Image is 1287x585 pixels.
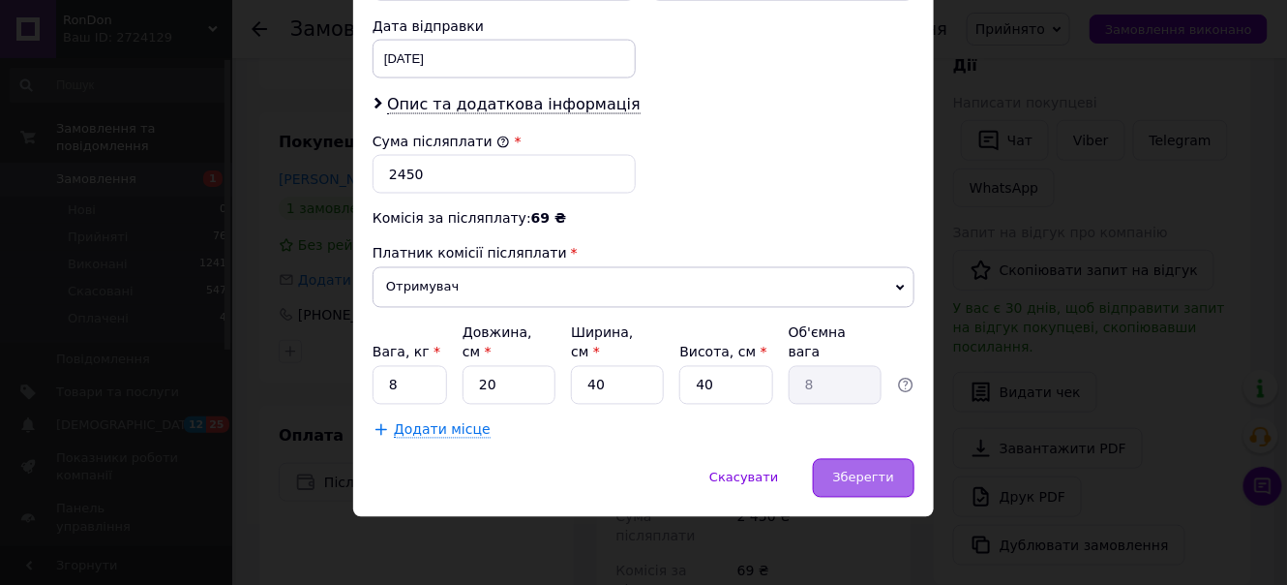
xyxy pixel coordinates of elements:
label: Довжина, см [463,325,532,360]
span: 69 ₴ [531,211,566,227]
div: Комісія за післяплату: [373,209,914,229]
label: Вага, кг [373,345,440,360]
span: Скасувати [709,471,778,485]
span: Опис та додаткова інформація [387,95,641,114]
span: Платник комісії післяплати [373,246,567,262]
span: Додати місце [394,422,491,439]
span: Зберегти [833,471,894,485]
div: Дата відправки [373,16,636,36]
div: Об'ємна вага [789,323,882,362]
span: Отримувач [373,267,914,308]
label: Сума післяплати [373,134,510,149]
label: Висота, см [679,345,766,360]
label: Ширина, см [571,325,633,360]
